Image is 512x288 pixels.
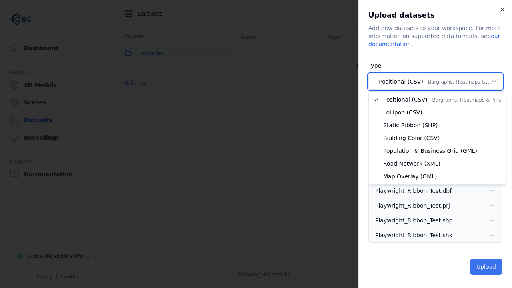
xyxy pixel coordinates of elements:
span: Static Ribbon (SHP) [383,121,438,129]
span: Building Color (CSV) [383,134,440,142]
span: Lollipop (CSV) [383,108,422,116]
span: Positional (CSV) [383,96,501,104]
span: Bargraphs, Heatmaps & Pins [432,97,501,103]
span: Map Overlay (GML) [383,172,437,180]
span: Population & Business Grid (GML) [383,147,477,155]
span: Road Network (XML) [383,160,440,168]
